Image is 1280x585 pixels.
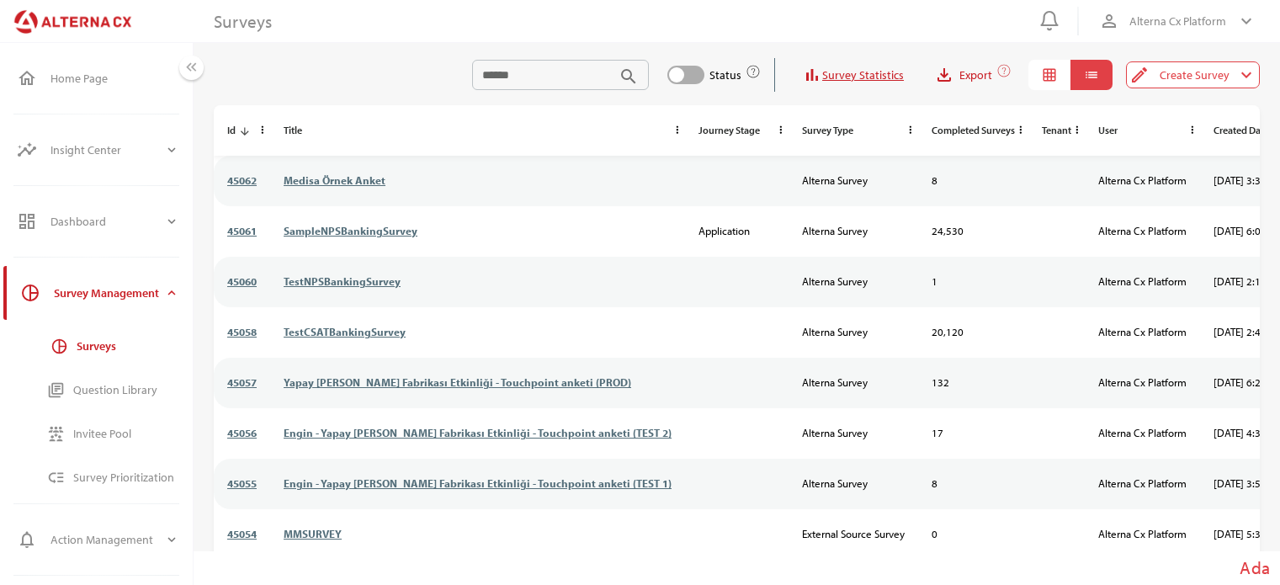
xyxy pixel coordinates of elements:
span: Tenant [1042,124,1071,136]
a: 45055 [227,476,257,490]
td: 20,120 [918,307,1028,358]
i: more_vert [257,125,268,136]
td: 1 [918,257,1028,307]
span: User [1098,124,1118,136]
a: Medisa Örnek Anket [284,173,385,187]
a: Invitee Pool [3,416,193,451]
td: Alterna Survey [789,408,918,459]
a: Question Library [3,372,193,407]
span: Journey Stage [698,124,760,136]
i: keyboard_arrow_down [1236,11,1256,31]
span: Created Date [1214,124,1269,136]
span: Completed Surveys [932,124,1015,136]
span: Export [959,65,992,85]
span: Alterna Cx Platform [1129,11,1226,31]
span: Alterna Cx Platform [1098,375,1187,389]
i: expand_more [164,214,179,229]
i: search [619,66,639,87]
td: Alterna Survey [789,358,918,408]
i: expand_more [1236,65,1256,85]
div: Question Library [73,383,179,397]
div: Status [709,66,761,84]
td: Alterna Survey [789,459,918,509]
div: Action Management [50,519,164,560]
i: more_vert [1015,125,1027,136]
td: Alterna Survey [789,307,918,358]
div: Survey Prioritization [73,471,179,485]
i: arrow_upward [239,125,251,137]
i: home [17,68,37,88]
i: pie_chart_outlined [20,283,40,303]
div: Survey Management [54,273,164,313]
i: list [1084,67,1099,82]
i: edit [1129,65,1150,85]
a: 45057 [227,375,257,389]
div: Insight Center [50,130,164,170]
i: bar_chart [802,65,822,85]
td: 8 [918,156,1028,206]
span: Alterna Cx Platform [1098,426,1187,439]
i: more_vert [775,125,787,136]
i: pie_chart_outlined [50,338,68,355]
a: 45058 [227,325,257,338]
div: Surveys [214,11,272,32]
td: Application [685,206,789,257]
div: Invitee Pool [73,427,179,441]
button: Survey Statistics [789,60,917,90]
i: file_download [934,65,954,85]
a: Surveys [7,328,193,364]
span: Survey Statistics [822,65,904,85]
a: Engin - Yapay [PERSON_NAME] Fabrikası Etkinliği - Touchpoint anketi (TEST 2) [284,426,672,439]
a: 45056 [227,426,257,439]
span: Title [284,124,302,136]
td: Alterna Survey [789,156,918,206]
i: more_vert [1187,125,1198,136]
td: 24,530 [918,206,1028,257]
i: more_vert [1071,125,1083,136]
td: 17 [918,408,1028,459]
i: low_priority [47,469,65,487]
td: Alterna Survey [789,257,918,307]
div: Dashboard [50,201,164,242]
td: 0 [918,509,1028,560]
td: External Source Survey [789,509,918,560]
i: more_vert [905,125,916,136]
div: Home Page [50,72,179,86]
a: 45061 [227,224,257,237]
div: Surveys [77,339,179,354]
i: library_books [47,381,65,399]
a: MMSURVEY [284,527,342,540]
a: 45060 [227,274,257,288]
i: reduce_capacity [47,425,65,443]
a: Yapay [PERSON_NAME] Fabrikası Etkinliği - Touchpoint anketi (PROD) [284,375,631,389]
td: Alterna Survey [789,206,918,257]
i: person_outline [1099,11,1119,31]
i: more_vert [672,125,683,136]
a: SampleNPSBankingSurvey [284,224,417,237]
td: 132 [918,358,1028,408]
i: expand_more [164,285,179,300]
span: Ada [1240,556,1270,578]
a: Engin - Yapay [PERSON_NAME] Fabrikası Etkinliği - Touchpoint anketi (TEST 1) [284,476,672,490]
span: Alterna Cx Platform [1098,325,1187,338]
span: Alterna Cx Platform [1098,274,1187,288]
td: 8 [918,459,1028,509]
div: Status [662,58,761,92]
span: Alterna Cx Platform [1098,173,1187,187]
a: TestCSATBankingSurvey [284,325,406,338]
button: Menu [179,56,204,80]
span: Alterna Cx Platform [1098,224,1187,237]
span: Alterna Cx Platform [1098,527,1187,540]
span: Alterna Cx Platform [1098,476,1187,490]
i: expand_more [164,142,179,157]
button: Create Survey [1126,61,1260,88]
i: keyboard_double_arrow_left [183,59,200,77]
span: Id [227,124,236,136]
i: notifications [17,529,37,550]
i: dashboard [17,211,37,231]
i: grid_on [1042,67,1057,82]
span: Create Survey [1160,65,1230,85]
i: expand_more [164,532,179,547]
span: Survey Type [802,124,853,136]
i: insights [17,140,37,160]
